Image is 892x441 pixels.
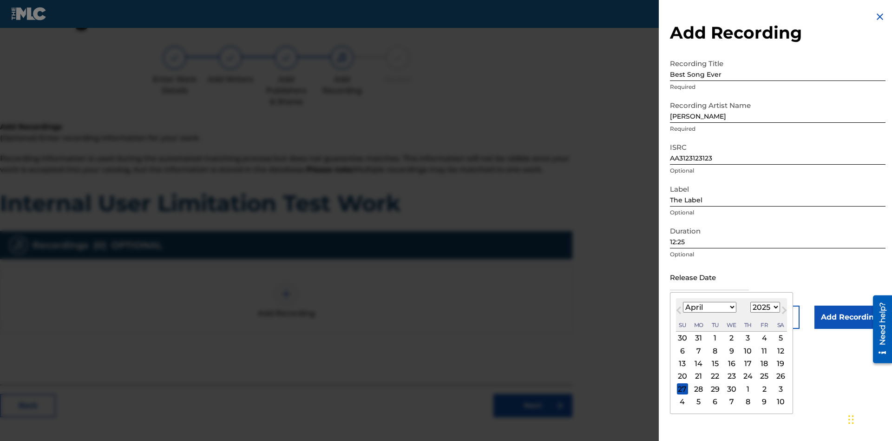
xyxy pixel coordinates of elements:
div: Choose Friday, May 9th, 2025 [759,396,770,408]
div: Choose Date [670,292,793,414]
div: Choose Saturday, May 3rd, 2025 [775,383,786,394]
div: Saturday [775,320,786,331]
p: Optional [670,250,885,259]
div: Choose Thursday, May 1st, 2025 [742,383,754,394]
div: Choose Friday, April 18th, 2025 [759,358,770,369]
div: Choose Sunday, March 30th, 2025 [677,333,688,344]
div: Choose Friday, May 2nd, 2025 [759,383,770,394]
div: Choose Thursday, April 24th, 2025 [742,371,754,382]
div: Choose Tuesday, April 8th, 2025 [709,345,721,356]
p: Required [670,83,885,91]
div: Choose Tuesday, April 1st, 2025 [709,333,721,344]
div: Choose Saturday, April 5th, 2025 [775,333,786,344]
div: Choose Tuesday, April 15th, 2025 [709,358,721,369]
p: Optional [670,167,885,175]
div: Choose Tuesday, May 6th, 2025 [709,396,721,408]
div: Choose Thursday, April 3rd, 2025 [742,333,754,344]
div: Choose Wednesday, May 7th, 2025 [726,396,737,408]
div: Choose Friday, April 11th, 2025 [759,345,770,356]
p: Required [670,125,885,133]
div: Choose Sunday, April 20th, 2025 [677,371,688,382]
div: Choose Friday, April 4th, 2025 [759,333,770,344]
div: Drag [848,406,854,434]
div: Choose Sunday, April 27th, 2025 [677,383,688,394]
div: Choose Monday, April 14th, 2025 [693,358,704,369]
div: Choose Friday, April 25th, 2025 [759,371,770,382]
button: Previous Month [671,305,686,320]
p: Optional [670,208,885,217]
div: Choose Sunday, April 13th, 2025 [677,358,688,369]
div: Choose Saturday, April 12th, 2025 [775,345,786,356]
div: Choose Sunday, April 6th, 2025 [677,345,688,356]
div: Month April, 2025 [676,332,787,408]
div: Choose Monday, May 5th, 2025 [693,396,704,408]
div: Choose Monday, March 31st, 2025 [693,333,704,344]
div: Choose Tuesday, April 22nd, 2025 [709,371,721,382]
div: Wednesday [726,320,737,331]
iframe: Chat Widget [846,396,892,441]
div: Friday [759,320,770,331]
div: Choose Wednesday, April 2nd, 2025 [726,333,737,344]
div: Choose Saturday, April 26th, 2025 [775,371,786,382]
div: Choose Thursday, April 17th, 2025 [742,358,754,369]
div: Choose Wednesday, April 30th, 2025 [726,383,737,394]
div: Choose Monday, April 28th, 2025 [693,383,704,394]
div: Choose Monday, April 7th, 2025 [693,345,704,356]
div: Tuesday [709,320,721,331]
div: Choose Thursday, May 8th, 2025 [742,396,754,408]
h2: Add Recording [670,22,885,43]
div: Choose Tuesday, April 29th, 2025 [709,383,721,394]
div: Choose Saturday, April 19th, 2025 [775,358,786,369]
img: MLC Logo [11,7,47,20]
div: Monday [693,320,704,331]
div: Choose Thursday, April 10th, 2025 [742,345,754,356]
div: Thursday [742,320,754,331]
div: Choose Wednesday, April 9th, 2025 [726,345,737,356]
div: Choose Sunday, May 4th, 2025 [677,396,688,408]
button: Next Month [777,305,792,320]
div: Sunday [677,320,688,331]
div: Choose Saturday, May 10th, 2025 [775,396,786,408]
div: Choose Monday, April 21st, 2025 [693,371,704,382]
div: Choose Wednesday, April 23rd, 2025 [726,371,737,382]
iframe: Resource Center [866,292,892,368]
div: Choose Wednesday, April 16th, 2025 [726,358,737,369]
